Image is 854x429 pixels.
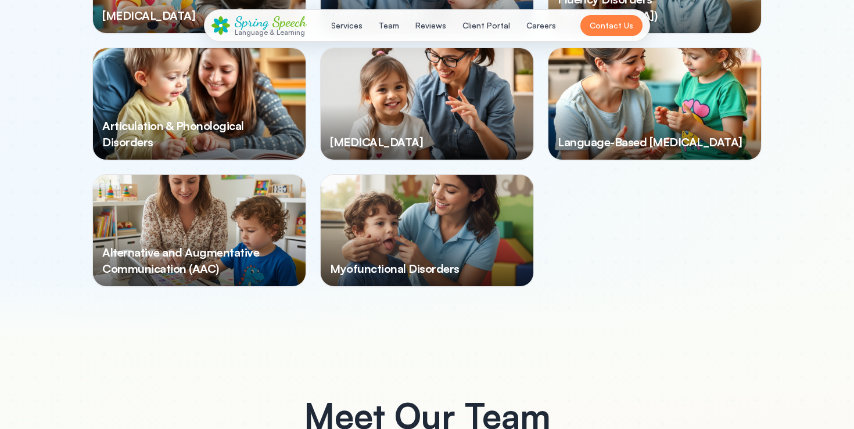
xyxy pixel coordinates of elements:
[519,15,563,36] button: Careers
[580,15,643,36] button: Contact Us
[235,13,269,30] span: Spring
[372,15,406,36] button: Team
[102,244,296,277] h3: Alternative and Augmentative Communication (AAC)
[235,28,307,36] div: Language & Learning
[408,15,453,36] button: Reviews
[330,134,524,150] h3: [MEDICAL_DATA]
[102,118,296,150] h3: Articulation & Phonological Disorders
[330,261,524,277] h3: Myofunctional Disorders
[455,15,517,36] button: Client Portal
[558,134,752,150] h3: Language-Based [MEDICAL_DATA]
[324,15,369,36] button: Services
[272,13,307,30] span: Speech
